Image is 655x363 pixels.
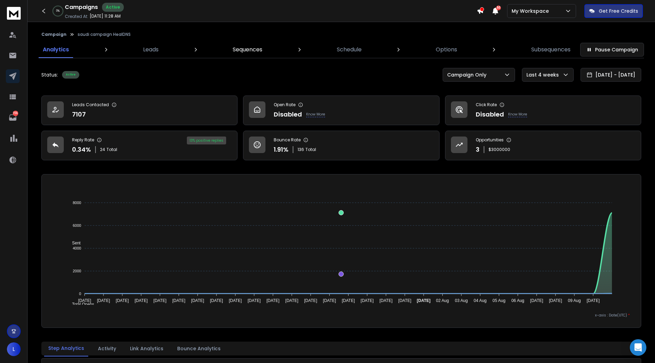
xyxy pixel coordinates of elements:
[333,41,366,58] a: Schedule
[445,131,641,160] a: Opportunities3$3000000
[337,46,362,54] p: Schedule
[248,298,261,303] tspan: [DATE]
[107,147,117,152] span: Total
[191,298,204,303] tspan: [DATE]
[72,110,86,119] p: 7107
[306,112,325,117] p: Know More
[41,131,238,160] a: Reply Rate0.34%24Total13% positive replies
[73,246,81,250] tspan: 4000
[79,292,81,296] tspan: 0
[476,102,497,108] p: Click Rate
[266,298,280,303] tspan: [DATE]
[172,298,185,303] tspan: [DATE]
[417,298,431,303] tspan: [DATE]
[153,298,167,303] tspan: [DATE]
[43,46,69,54] p: Analytics
[512,298,524,303] tspan: 06 Aug
[90,13,121,19] p: [DATE] 11:28 AM
[455,298,468,303] tspan: 03 Aug
[488,147,510,152] p: $ 3000000
[139,41,163,58] a: Leads
[72,145,91,154] p: 0.34 %
[53,313,630,318] p: x-axis : Date(UTC)
[41,71,58,78] p: Status:
[399,298,412,303] tspan: [DATE]
[173,341,225,356] button: Bounce Analytics
[584,4,643,18] button: Get Free Credits
[361,298,374,303] tspan: [DATE]
[476,110,504,119] p: Disabled
[41,95,238,125] a: Leads Contacted7107
[274,137,301,143] p: Bounce Rate
[243,95,439,125] a: Open RateDisabledKnow More
[72,102,109,108] p: Leads Contacted
[527,41,575,58] a: Subsequences
[102,3,124,12] div: Active
[476,145,480,154] p: 3
[305,147,316,152] span: Total
[210,298,223,303] tspan: [DATE]
[323,298,336,303] tspan: [DATE]
[97,298,110,303] tspan: [DATE]
[274,145,289,154] p: 1.91 %
[447,71,489,78] p: Campaign Only
[508,112,527,117] p: Know More
[73,269,81,273] tspan: 2000
[436,298,449,303] tspan: 02 Aug
[135,298,148,303] tspan: [DATE]
[100,147,105,152] span: 24
[7,342,21,356] button: L
[630,339,646,356] div: Open Intercom Messenger
[78,32,131,37] p: saudi campaign HealDNS
[432,41,461,58] a: Options
[531,46,571,54] p: Subsequences
[13,111,18,116] p: 156
[476,137,504,143] p: Opportunities
[512,8,552,14] p: My Workspace
[530,298,543,303] tspan: [DATE]
[229,298,242,303] tspan: [DATE]
[342,298,355,303] tspan: [DATE]
[298,147,304,152] span: 136
[41,32,67,37] button: Campaign
[126,341,168,356] button: Link Analytics
[116,298,129,303] tspan: [DATE]
[44,341,88,356] button: Step Analytics
[67,302,94,307] span: Total Opens
[549,298,562,303] tspan: [DATE]
[445,95,641,125] a: Click RateDisabledKnow More
[285,298,299,303] tspan: [DATE]
[493,298,505,303] tspan: 05 Aug
[580,43,644,57] button: Pause Campaign
[380,298,393,303] tspan: [DATE]
[73,201,81,205] tspan: 8000
[67,241,81,245] span: Sent
[39,41,73,58] a: Analytics
[274,110,302,119] p: Disabled
[187,137,226,144] div: 13 % positive replies
[436,46,457,54] p: Options
[474,298,486,303] tspan: 04 Aug
[568,298,581,303] tspan: 09 Aug
[72,137,94,143] p: Reply Rate
[65,3,98,11] h1: Campaigns
[304,298,318,303] tspan: [DATE]
[56,9,60,13] p: 0 %
[496,6,501,10] span: 50
[6,111,20,124] a: 156
[73,223,81,228] tspan: 6000
[229,41,266,58] a: Sequences
[587,298,600,303] tspan: [DATE]
[143,46,159,54] p: Leads
[581,68,641,82] button: [DATE] - [DATE]
[94,341,120,356] button: Activity
[526,71,562,78] p: Last 4 weeks
[599,8,638,14] p: Get Free Credits
[274,102,295,108] p: Open Rate
[78,298,91,303] tspan: [DATE]
[233,46,262,54] p: Sequences
[7,7,21,20] img: logo
[62,71,79,79] div: Active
